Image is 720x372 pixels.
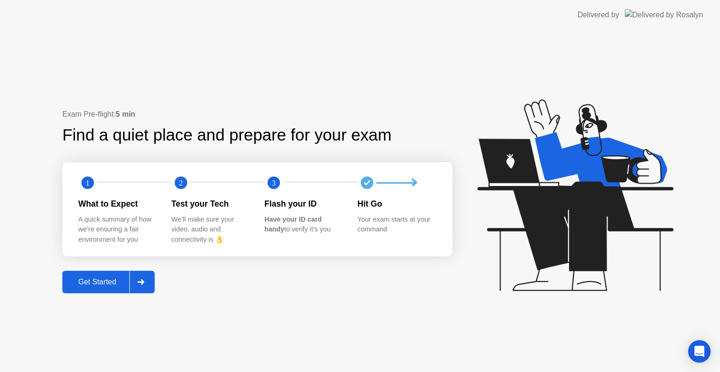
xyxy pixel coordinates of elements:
div: What to Expect [78,198,157,210]
div: Your exam starts at your command [358,215,436,235]
div: Delivered by [577,9,619,21]
b: Have your ID card handy [264,216,322,233]
div: to verify it’s you [264,215,343,235]
div: Test your Tech [172,198,250,210]
div: Hit Go [358,198,436,210]
img: Delivered by Rosalyn [625,9,703,20]
div: We’ll make sure your video, audio and connectivity is 👌 [172,215,250,245]
div: Flash your ID [264,198,343,210]
div: Find a quiet place and prepare for your exam [62,123,393,148]
button: Get Started [62,271,155,293]
div: Get Started [65,278,129,286]
b: 5 min [116,110,135,118]
text: 3 [272,179,276,187]
div: A quick summary of how we’re ensuring a fair environment for you [78,215,157,245]
text: 2 [179,179,182,187]
div: Exam Pre-flight: [62,109,452,120]
div: Open Intercom Messenger [688,340,711,363]
text: 1 [86,179,90,187]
